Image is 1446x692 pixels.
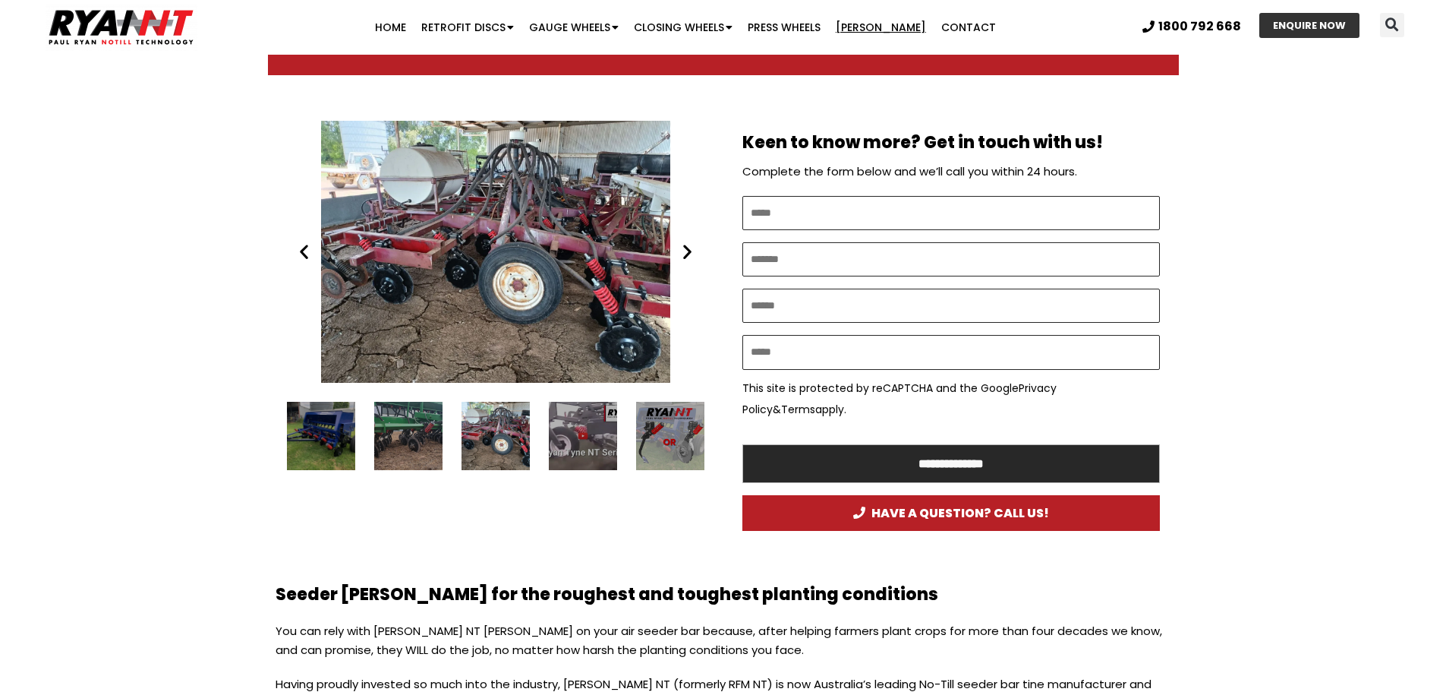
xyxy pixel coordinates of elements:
[287,121,704,383] div: RYAN NT Retrofit Double Discs. seeder bar
[626,12,740,43] a: Closing Wheels
[287,121,704,383] div: Slides
[462,402,530,470] div: RYAN NT Retrofit Double Discs. seeder bar
[374,402,443,470] div: 15 / 16
[549,402,617,470] div: 1 / 16
[1380,13,1404,37] div: Search
[636,402,704,470] div: 2 / 16
[1142,21,1241,33] a: 1800 792 668
[521,12,626,43] a: Gauge Wheels
[414,12,521,43] a: Retrofit Discs
[46,4,197,51] img: Ryan NT logo
[742,495,1160,531] a: HAVE A QUESTION? CALL US!
[853,507,1049,520] span: HAVE A QUESTION? CALL US!
[287,121,704,383] div: 16 / 16
[742,381,1057,417] a: Privacy Policy
[287,402,355,470] div: 14 / 16
[367,12,414,43] a: Home
[678,242,697,261] div: Next slide
[934,12,1003,43] a: Contact
[280,12,1090,43] nav: Menu
[742,132,1160,154] h2: Keen to know more? Get in touch with us!
[462,402,530,470] div: 16 / 16
[295,242,313,261] div: Previous slide
[781,402,815,417] a: Terms
[742,161,1160,182] p: Complete the form below and we’ll call you within 24 hours.
[276,621,1171,675] p: You can rely with [PERSON_NAME] NT [PERSON_NAME] on your air seeder bar because, after helping fa...
[1273,21,1346,30] span: ENQUIRE NOW
[740,12,828,43] a: Press Wheels
[287,402,704,470] div: Slides Slides
[1158,21,1241,33] span: 1800 792 668
[1259,13,1359,38] a: ENQUIRE NOW
[828,12,934,43] a: [PERSON_NAME]
[742,378,1160,420] p: This site is protected by reCAPTCHA and the Google & apply.
[276,584,1171,606] h2: Seeder [PERSON_NAME] for the roughest and toughest planting conditions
